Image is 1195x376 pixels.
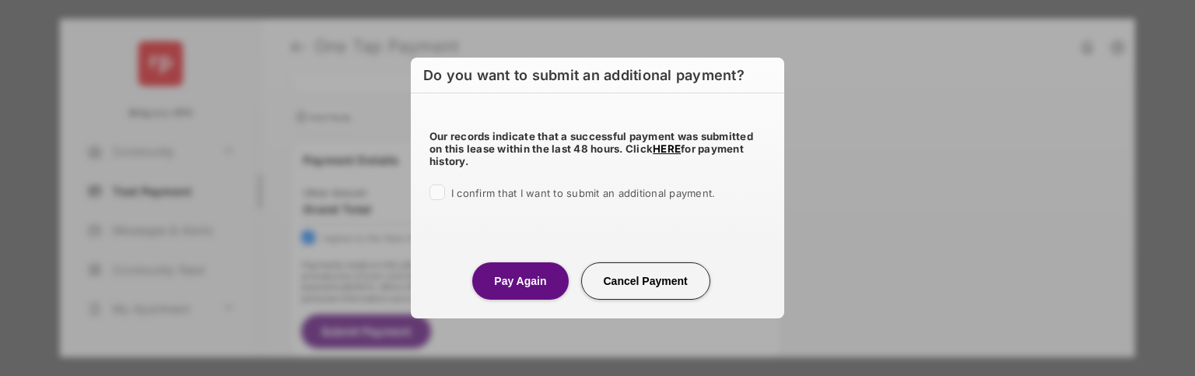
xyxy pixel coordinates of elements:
[581,262,710,300] button: Cancel Payment
[451,187,715,199] span: I confirm that I want to submit an additional payment.
[411,58,784,93] h6: Do you want to submit an additional payment?
[472,262,568,300] button: Pay Again
[429,130,766,167] h5: Our records indicate that a successful payment was submitted on this lease within the last 48 hou...
[653,142,681,155] a: HERE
